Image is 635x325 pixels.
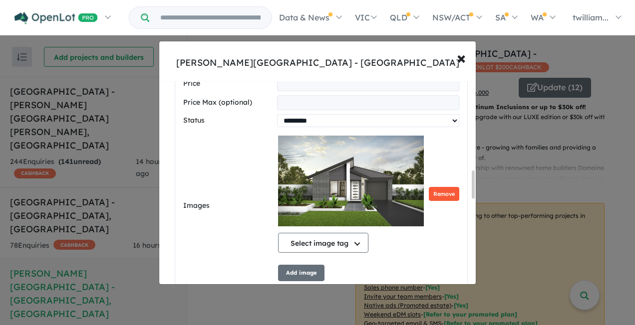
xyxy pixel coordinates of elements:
button: Select image tag [278,233,368,253]
button: Remove [429,187,459,201]
label: Price Max (optional) [183,97,273,109]
span: × [457,47,466,68]
div: [PERSON_NAME][GEOGRAPHIC_DATA] - [GEOGRAPHIC_DATA] [176,56,459,69]
label: Images [183,200,274,212]
img: Alma Place Estate - Oakville - Lot 106 [278,131,424,231]
img: Openlot PRO Logo White [14,12,98,24]
label: Status [183,115,273,127]
input: Try estate name, suburb, builder or developer [151,7,270,28]
label: Price [183,78,273,90]
button: Add image [278,265,324,281]
span: twilliam... [573,12,609,22]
